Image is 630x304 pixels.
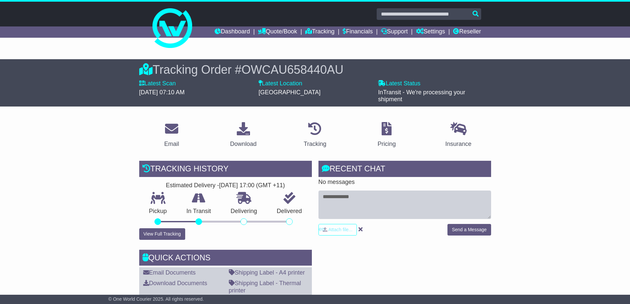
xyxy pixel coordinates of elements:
[139,182,312,189] div: Estimated Delivery -
[441,120,476,151] a: Insurance
[343,26,373,38] a: Financials
[299,120,330,151] a: Tracking
[229,280,301,294] a: Shipping Label - Thermal printer
[373,120,400,151] a: Pricing
[447,224,491,236] button: Send a Message
[164,140,179,149] div: Email
[230,140,257,149] div: Download
[139,161,312,179] div: Tracking history
[221,208,267,215] p: Delivering
[139,250,312,268] div: Quick Actions
[378,80,420,87] label: Latest Status
[160,120,183,151] a: Email
[259,80,302,87] label: Latest Location
[241,63,343,76] span: OWCAU658440AU
[304,140,326,149] div: Tracking
[453,26,481,38] a: Reseller
[108,296,204,302] span: © One World Courier 2025. All rights reserved.
[445,140,472,149] div: Insurance
[267,208,312,215] p: Delivered
[259,89,320,96] span: [GEOGRAPHIC_DATA]
[215,26,250,38] a: Dashboard
[139,208,177,215] p: Pickup
[318,179,491,186] p: No messages
[143,280,207,286] a: Download Documents
[219,182,285,189] div: [DATE] 17:00 (GMT +11)
[139,80,176,87] label: Latest Scan
[143,269,196,276] a: Email Documents
[258,26,297,38] a: Quote/Book
[226,120,261,151] a: Download
[305,26,334,38] a: Tracking
[139,63,491,77] div: Tracking Order #
[416,26,445,38] a: Settings
[177,208,221,215] p: In Transit
[378,140,396,149] div: Pricing
[381,26,408,38] a: Support
[229,269,305,276] a: Shipping Label - A4 printer
[139,89,185,96] span: [DATE] 07:10 AM
[139,228,185,240] button: View Full Tracking
[378,89,465,103] span: InTransit - We're processing your shipment
[318,161,491,179] div: RECENT CHAT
